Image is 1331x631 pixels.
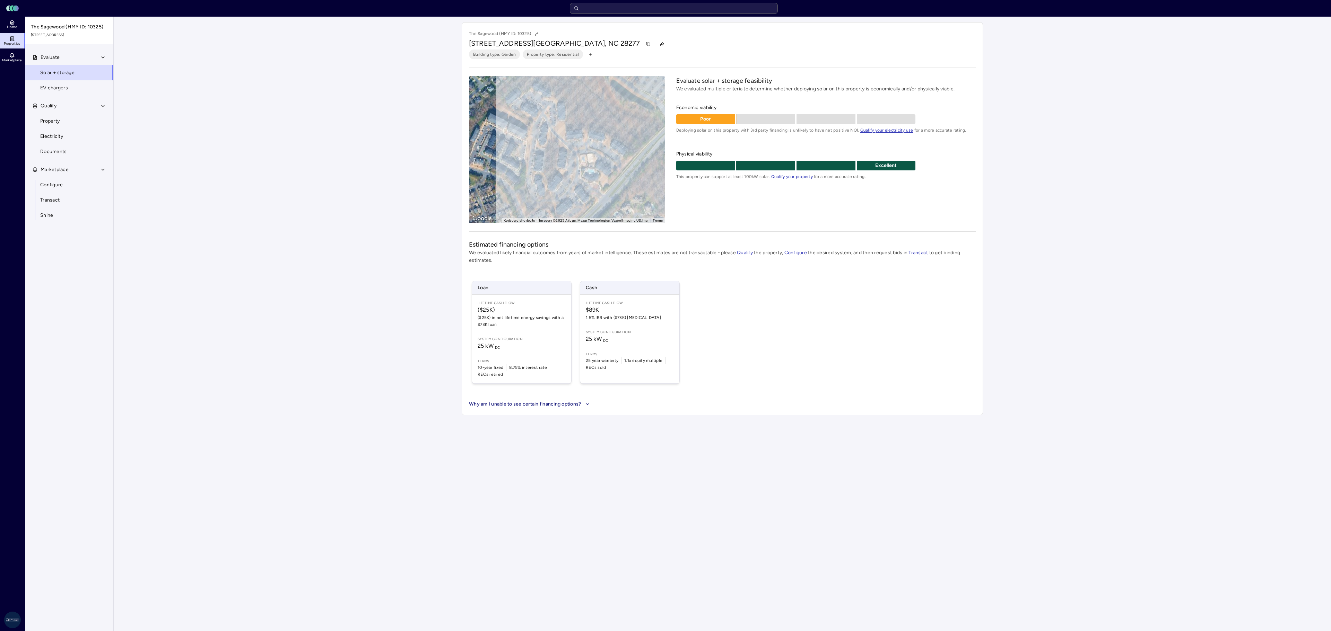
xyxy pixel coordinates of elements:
span: [STREET_ADDRESS] [31,32,108,38]
span: Marketplace [41,166,69,174]
span: ($25K) in net lifetime energy savings with a $73K loan [478,314,566,328]
span: 25 kW [478,343,500,349]
button: Property type: Residential [523,50,583,59]
a: LoanLifetime Cash Flow($25K)($25K) in net lifetime energy savings with a $73K loanSystem configur... [472,281,572,384]
p: The Sagewood (HMY ID: 10325) [469,29,541,38]
a: Property [25,114,114,129]
span: Cash [580,281,679,294]
a: Transact [25,193,114,208]
span: 1.5% IRR with ($73K) [MEDICAL_DATA] [586,314,674,321]
span: Configure [40,181,63,189]
span: RECs sold [586,364,606,371]
span: Loan [472,281,571,294]
span: EV chargers [40,84,68,92]
span: System configuration [586,329,674,335]
p: We evaluated likely financial outcomes from years of market intelligence. These estimates are not... [469,249,976,264]
span: Qualify [41,102,56,110]
span: Shine [40,212,53,219]
a: CashLifetime Cash Flow$89K1.5% IRR with ($73K) [MEDICAL_DATA]System configuration25 kW DCTerms25 ... [580,281,680,384]
span: Electricity [40,133,63,140]
a: Transact [908,250,928,256]
a: Shine [25,208,114,223]
span: RECs retired [478,371,503,378]
img: Google [471,214,494,223]
p: Excellent [857,162,916,169]
img: Greystar AS [4,612,21,628]
sub: DC [495,345,500,350]
a: Configure [25,177,114,193]
span: Lifetime Cash Flow [478,300,566,306]
span: Physical viability [676,150,976,158]
a: Open this area in Google Maps (opens a new window) [471,214,494,223]
span: Building type: Garden [473,51,516,58]
span: This property can support at least 100kW solar. for a more accurate rating. [676,173,976,180]
span: 10-year fixed [478,364,503,371]
span: 25 kW [586,336,608,342]
a: Qualify your property [771,174,813,179]
span: Transact [40,196,60,204]
h2: Evaluate solar + storage feasibility [676,76,976,85]
a: Electricity [25,129,114,144]
span: ($25K) [478,306,566,314]
span: Economic viability [676,104,976,112]
span: Deploying solar on this property with 3rd party financing is unlikely to have net positive NOI. f... [676,127,976,134]
a: Qualify [737,250,754,256]
sub: DC [603,338,608,343]
a: Qualify your electricity use [860,128,913,133]
span: Documents [40,148,67,155]
a: Terms (opens in new tab) [653,219,663,222]
a: Documents [25,144,114,159]
span: 1.1x equity multiple [624,357,662,364]
p: Poor [676,115,735,123]
button: Qualify [25,98,114,114]
button: Keyboard shortcuts [504,218,535,223]
a: EV chargers [25,80,114,96]
button: Why am I unable to see certain financing options? [469,400,591,408]
button: Building type: Garden [469,50,520,59]
span: [GEOGRAPHIC_DATA], NC 28277 [533,39,640,47]
span: Solar + storage [40,69,75,77]
button: Evaluate [25,50,114,65]
span: 25 year warranty [586,357,618,364]
span: System configuration [478,336,566,342]
span: Terms [478,358,566,364]
span: Property type: Residential [527,51,579,58]
span: $89K [586,306,674,314]
span: Home [7,25,17,29]
a: Solar + storage [25,65,114,80]
span: Properties [4,42,20,46]
span: 8.75% interest rate [509,364,547,371]
span: Lifetime Cash Flow [586,300,674,306]
h2: Estimated financing options [469,240,976,249]
a: Configure [784,250,807,256]
p: We evaluated multiple criteria to determine whether deploying solar on this property is economica... [676,85,976,93]
span: Imagery ©2025 Airbus, Maxar Technologies, Vexcel Imaging US, Inc. [539,219,649,222]
span: Terms [586,352,674,357]
span: [STREET_ADDRESS] [469,39,533,47]
span: Property [40,117,60,125]
button: Marketplace [25,162,114,177]
span: The Sagewood (HMY ID: 10325) [31,23,108,31]
span: Marketplace [2,58,21,62]
span: Evaluate [41,54,60,61]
